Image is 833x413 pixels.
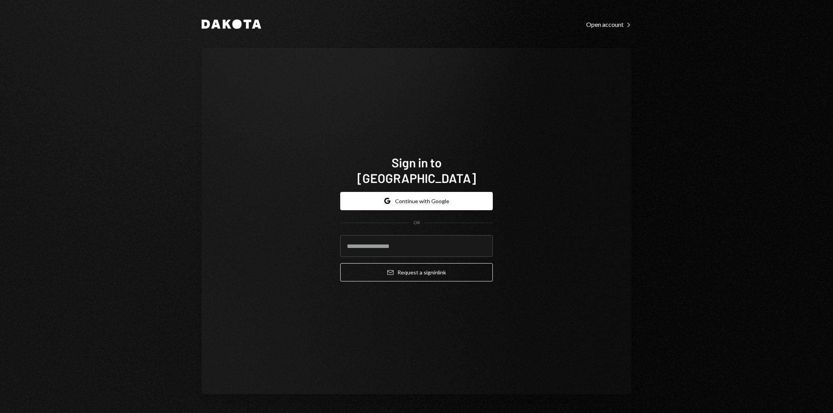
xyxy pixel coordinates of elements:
a: Open account [586,20,631,28]
div: OR [413,220,420,226]
h1: Sign in to [GEOGRAPHIC_DATA] [340,155,493,186]
button: Request a signinlink [340,263,493,281]
div: Open account [586,21,631,28]
button: Continue with Google [340,192,493,210]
